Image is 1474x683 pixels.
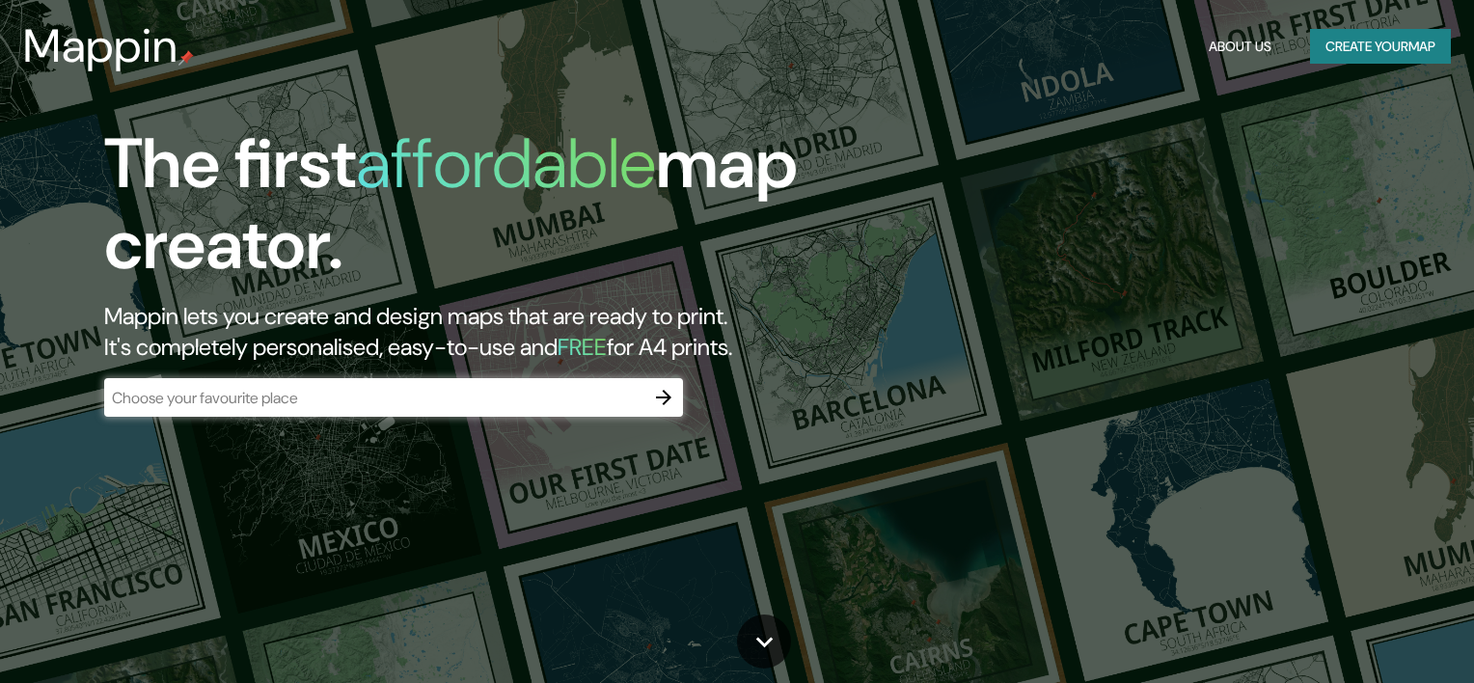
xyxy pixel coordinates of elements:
h3: Mappin [23,19,178,73]
h1: The first map creator. [104,123,841,301]
input: Choose your favourite place [104,387,644,409]
h1: affordable [356,119,656,208]
h5: FREE [558,332,607,362]
button: Create yourmap [1310,29,1451,65]
h2: Mappin lets you create and design maps that are ready to print. It's completely personalised, eas... [104,301,841,363]
img: mappin-pin [178,50,194,66]
button: About Us [1201,29,1279,65]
